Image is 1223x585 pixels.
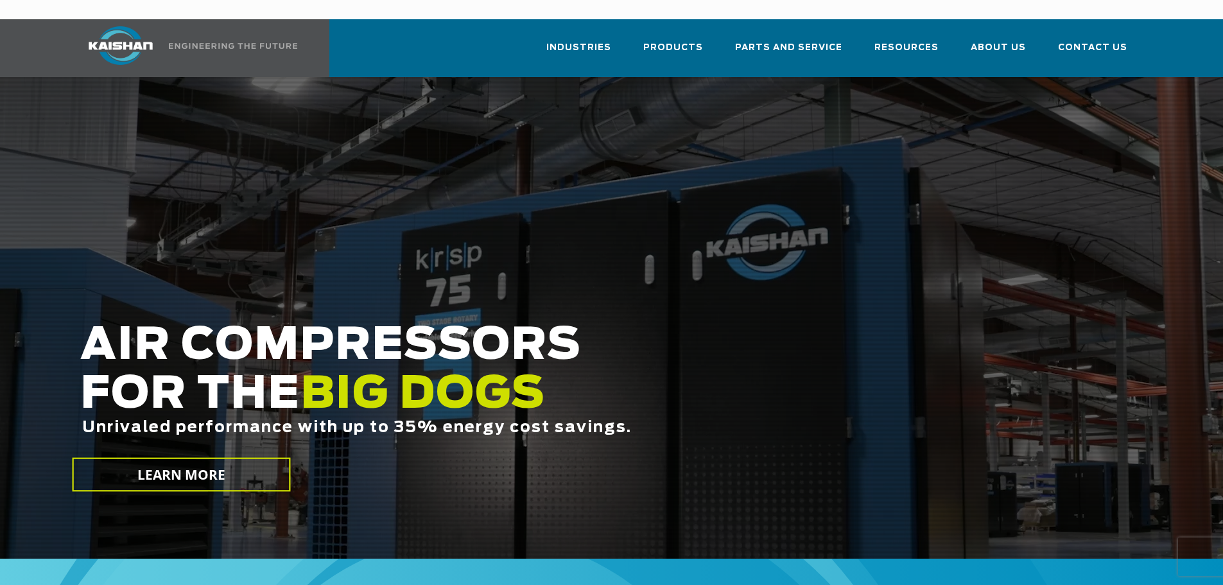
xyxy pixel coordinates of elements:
a: Industries [546,31,611,74]
span: Unrivaled performance with up to 35% energy cost savings. [82,420,632,435]
span: BIG DOGS [300,373,546,417]
span: Contact Us [1058,40,1127,55]
a: Contact Us [1058,31,1127,74]
span: Parts and Service [735,40,842,55]
span: LEARN MORE [137,466,225,484]
span: Products [643,40,703,55]
img: kaishan logo [73,26,169,65]
a: LEARN MORE [72,458,290,492]
a: Resources [874,31,939,74]
a: Products [643,31,703,74]
h2: AIR COMPRESSORS FOR THE [80,322,964,476]
a: Kaishan USA [73,19,300,77]
img: Engineering the future [169,43,297,49]
span: Resources [874,40,939,55]
a: Parts and Service [735,31,842,74]
a: About Us [971,31,1026,74]
span: About Us [971,40,1026,55]
span: Industries [546,40,611,55]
